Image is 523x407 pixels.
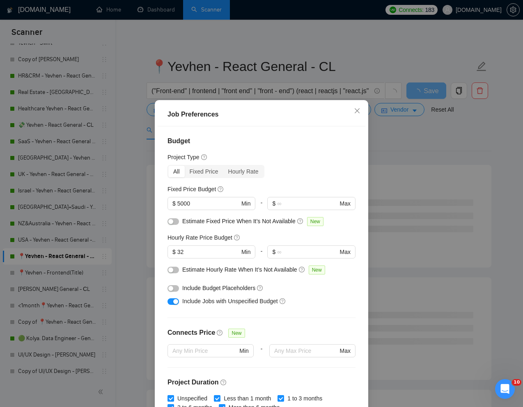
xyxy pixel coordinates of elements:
span: question-circle [201,154,208,160]
div: Fixed Price [185,166,223,177]
span: Min [241,199,251,208]
h5: Fixed Price Budget [167,185,216,194]
span: Estimate Fixed Price When It’s Not Available [182,218,296,224]
div: Job Preferences [167,110,356,119]
span: question-circle [280,298,286,304]
h4: Budget [167,136,356,146]
span: 1 to 3 months [284,394,326,403]
input: 0 [177,199,240,208]
span: Max [340,346,351,355]
input: 0 [177,247,240,256]
h4: Project Duration [167,377,356,387]
button: Close [346,100,368,122]
span: question-circle [234,234,241,241]
div: Hourly Rate [223,166,264,177]
input: Any Min Price [172,346,238,355]
span: Max [340,247,351,256]
span: Min [239,346,249,355]
span: $ [172,199,176,208]
span: New [228,329,245,338]
span: $ [272,247,275,256]
span: 10 [512,379,521,386]
span: Less than 1 month [220,394,274,403]
input: Any Max Price [274,346,338,355]
span: $ [272,199,275,208]
h5: Hourly Rate Price Budget [167,233,232,242]
h4: Connects Price [167,328,215,338]
span: question-circle [217,329,223,336]
span: question-circle [299,266,305,273]
span: Unspecified [174,394,211,403]
input: ∞ [277,199,338,208]
span: New [307,217,323,226]
div: All [168,166,185,177]
span: Include Jobs with Unspecified Budget [182,298,278,304]
span: close [354,107,360,114]
div: - [255,197,267,217]
iframe: Intercom live chat [495,379,515,399]
span: question-circle [218,186,224,192]
input: ∞ [277,247,338,256]
div: - [254,344,269,367]
span: Include Budget Placeholders [182,285,255,291]
span: Min [241,247,251,256]
h5: Project Type [167,153,200,162]
span: question-circle [220,379,227,386]
span: Estimate Hourly Rate When It’s Not Available [182,266,297,273]
span: New [309,265,325,274]
span: question-circle [257,285,264,291]
span: Max [340,199,351,208]
span: question-circle [297,218,304,224]
span: $ [172,247,176,256]
div: - [255,245,267,265]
